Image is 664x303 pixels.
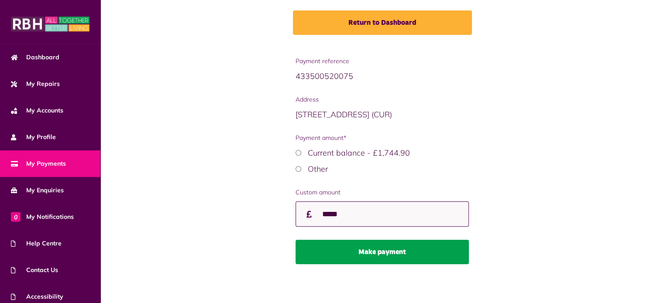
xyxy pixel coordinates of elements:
[11,212,21,221] span: 0
[11,133,56,142] span: My Profile
[11,212,74,221] span: My Notifications
[293,10,472,35] a: Return to Dashboard
[11,106,63,115] span: My Accounts
[296,57,469,66] span: Payment reference
[296,133,469,143] span: Payment amount*
[296,188,469,197] label: Custom amount
[296,109,392,119] span: [STREET_ADDRESS] (CUR)
[11,186,64,195] span: My Enquiries
[308,164,328,174] label: Other
[308,148,410,158] label: Current balance - £1,744.90
[11,15,89,33] img: MyRBH
[11,266,58,275] span: Contact Us
[11,159,66,168] span: My Payments
[11,79,60,89] span: My Repairs
[296,240,469,264] button: Make payment
[11,53,59,62] span: Dashboard
[11,239,62,248] span: Help Centre
[296,71,353,81] span: 433500520075
[296,95,469,104] span: Address
[11,292,63,301] span: Accessibility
